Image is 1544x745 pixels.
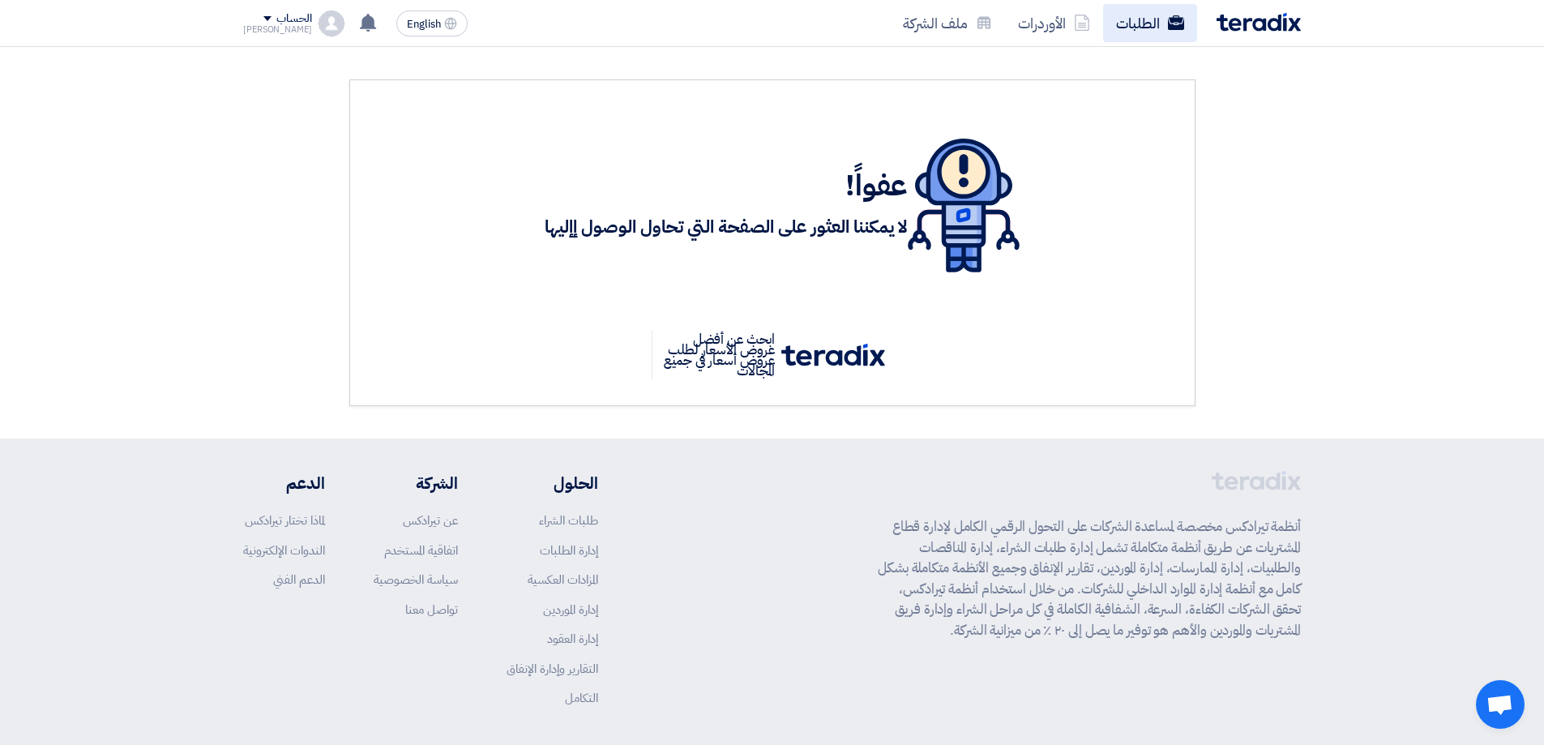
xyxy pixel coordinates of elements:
[273,571,325,589] a: الدعم الفني
[878,516,1301,640] p: أنظمة تيرادكس مخصصة لمساعدة الشركات على التحول الرقمي الكامل لإدارة قطاع المشتريات عن طريق أنظمة ...
[543,601,598,619] a: إدارة الموردين
[405,601,458,619] a: تواصل معنا
[319,11,344,36] img: profile_test.png
[1476,680,1525,729] div: دردشة مفتوحة
[781,344,885,366] img: tx_logo.svg
[528,571,598,589] a: المزادات العكسية
[374,571,458,589] a: سياسة الخصوصية
[407,19,441,30] span: English
[545,168,908,203] h1: عفواً!
[1217,13,1301,32] img: Teradix logo
[1005,4,1103,42] a: الأوردرات
[547,630,598,648] a: إدارة العقود
[540,542,598,559] a: إدارة الطلبات
[1103,4,1197,42] a: الطلبات
[545,215,908,240] h3: لا يمكننا العثور على الصفحة التي تحاول الوصول إإليها
[539,512,598,529] a: طلبات الشراء
[403,512,458,529] a: عن تيرادكس
[396,11,468,36] button: English
[565,689,598,707] a: التكامل
[384,542,458,559] a: اتفاقية المستخدم
[908,139,1020,272] img: 404.svg
[243,25,312,34] div: [PERSON_NAME]
[652,331,781,379] p: ابحث عن أفضل عروض الأسعار لطلب عروض أسعار في جميع المجالات
[245,512,325,529] a: لماذا تختار تيرادكس
[507,660,598,678] a: التقارير وإدارة الإنفاق
[507,471,598,495] li: الحلول
[243,471,325,495] li: الدعم
[243,542,325,559] a: الندوات الإلكترونية
[890,4,1005,42] a: ملف الشركة
[276,12,311,26] div: الحساب
[374,471,458,495] li: الشركة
